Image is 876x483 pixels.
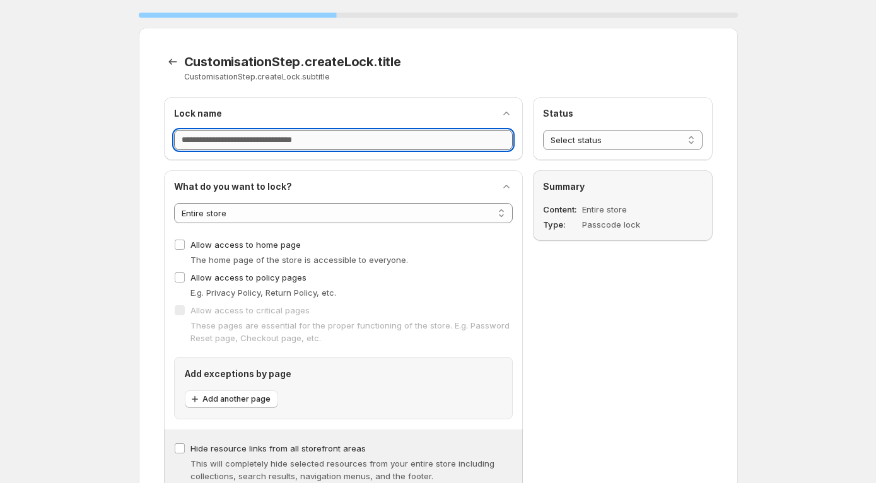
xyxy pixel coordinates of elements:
span: The home page of the store is accessible to everyone. [190,255,408,265]
dd: Passcode lock [582,218,670,231]
button: Add another page [185,390,278,408]
span: These pages are essential for the proper functioning of the store. E.g. Password Reset page, Chec... [190,320,510,343]
h2: What do you want to lock? [174,180,292,193]
span: CustomisationStep.createLock.title [184,54,401,69]
span: Allow access to critical pages [190,305,310,315]
h2: Status [543,107,703,120]
h2: Lock name [174,107,222,120]
p: CustomisationStep.createLock.subtitle [184,72,554,82]
span: Hide resource links from all storefront areas [190,443,366,453]
dt: Content : [543,203,580,216]
h2: Add exceptions by page [185,368,502,380]
span: Allow access to policy pages [190,272,307,282]
span: Add another page [202,394,271,404]
span: E.g. Privacy Policy, Return Policy, etc. [190,288,336,298]
h2: Summary [543,180,703,193]
span: Allow access to home page [190,240,301,250]
dt: Type : [543,218,580,231]
button: CustomisationStep.backToTemplates [164,53,182,71]
dd: Entire store [582,203,670,216]
span: This will completely hide selected resources from your entire store including collections, search... [190,458,494,481]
